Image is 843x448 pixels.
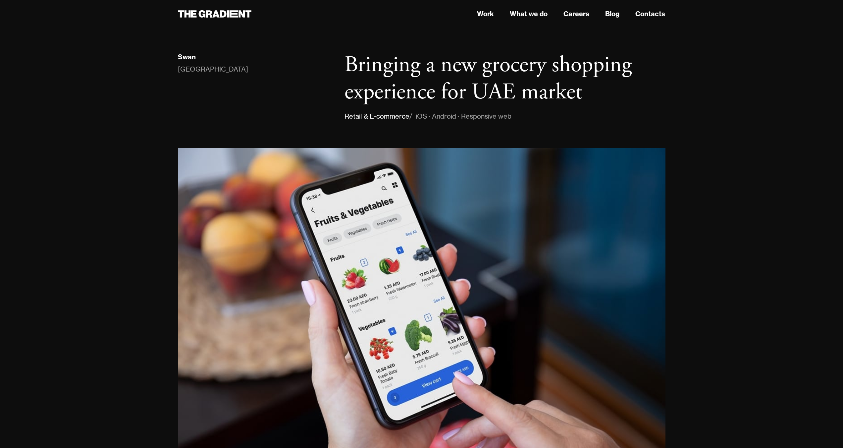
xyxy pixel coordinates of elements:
div: / iOS · Android · Responsive web [409,111,511,122]
div: Swan [178,53,196,61]
a: What we do [510,9,548,19]
a: Contacts [635,9,665,19]
h1: Bringing a new grocery shopping experience for UAE market [344,52,665,106]
a: Work [477,9,494,19]
div: Retail & E-commerce [344,111,409,122]
a: Careers [563,9,589,19]
div: [GEOGRAPHIC_DATA] [178,64,248,75]
a: Blog [605,9,619,19]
